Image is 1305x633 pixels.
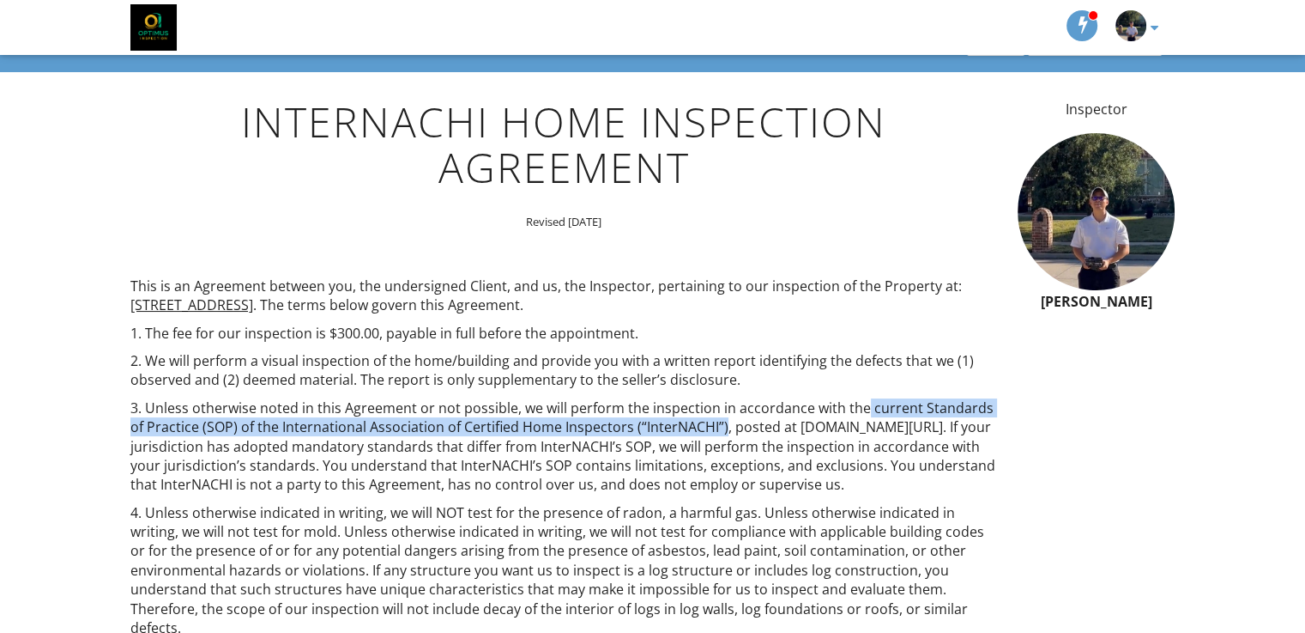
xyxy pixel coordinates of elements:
[1018,100,1175,119] p: Inspector
[965,30,1026,58] a: Print
[130,399,997,495] p: 3. Unless otherwise noted in this Agreement or not possible, we will perform the inspection in ac...
[130,324,997,343] p: 1. The fee for our inspection is $300.00, payable in full before the appointment.
[1018,133,1175,290] img: screenshot_20231017_193713_messenger.jpg
[130,4,177,51] img: Optimus Inspection LLC
[130,214,997,229] p: Revised [DATE]
[130,277,997,315] p: This is an Agreement between you, the undersigned Client, and us, the Inspector, pertaining to ou...
[967,32,1024,56] div: Print
[1028,32,1162,56] div: Inspection Details
[1115,10,1146,41] img: screenshot_20231017_193713_messenger.jpg
[1026,30,1163,58] a: Inspection Details
[130,351,997,390] p: 2. We will perform a visual inspection of the home/building and provide you with a written report...
[1018,295,1175,310] h6: [PERSON_NAME]
[130,295,253,314] span: [STREET_ADDRESS]
[130,100,997,191] h1: INTERNACHI Home Inspection Agreement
